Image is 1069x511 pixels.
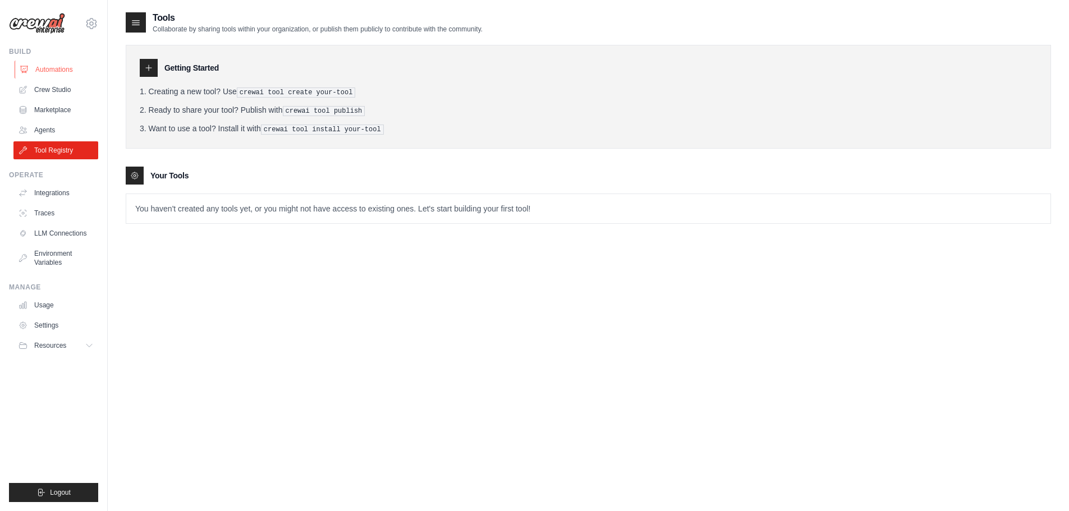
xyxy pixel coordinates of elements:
[13,337,98,355] button: Resources
[13,184,98,202] a: Integrations
[13,296,98,314] a: Usage
[261,125,384,135] pre: crewai tool install your-tool
[13,316,98,334] a: Settings
[9,171,98,179] div: Operate
[283,106,365,116] pre: crewai tool publish
[140,123,1037,135] li: Want to use a tool? Install it with
[34,341,66,350] span: Resources
[150,170,189,181] h3: Your Tools
[13,81,98,99] a: Crew Studio
[140,86,1037,98] li: Creating a new tool? Use
[9,483,98,502] button: Logout
[140,104,1037,116] li: Ready to share your tool? Publish with
[9,13,65,34] img: Logo
[237,88,356,98] pre: crewai tool create your-tool
[15,61,99,79] a: Automations
[153,11,483,25] h2: Tools
[13,101,98,119] a: Marketplace
[13,204,98,222] a: Traces
[13,245,98,271] a: Environment Variables
[50,488,71,497] span: Logout
[9,283,98,292] div: Manage
[153,25,483,34] p: Collaborate by sharing tools within your organization, or publish them publicly to contribute wit...
[9,47,98,56] div: Build
[13,224,98,242] a: LLM Connections
[13,121,98,139] a: Agents
[164,62,219,73] h3: Getting Started
[126,194,1050,223] p: You haven't created any tools yet, or you might not have access to existing ones. Let's start bui...
[13,141,98,159] a: Tool Registry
